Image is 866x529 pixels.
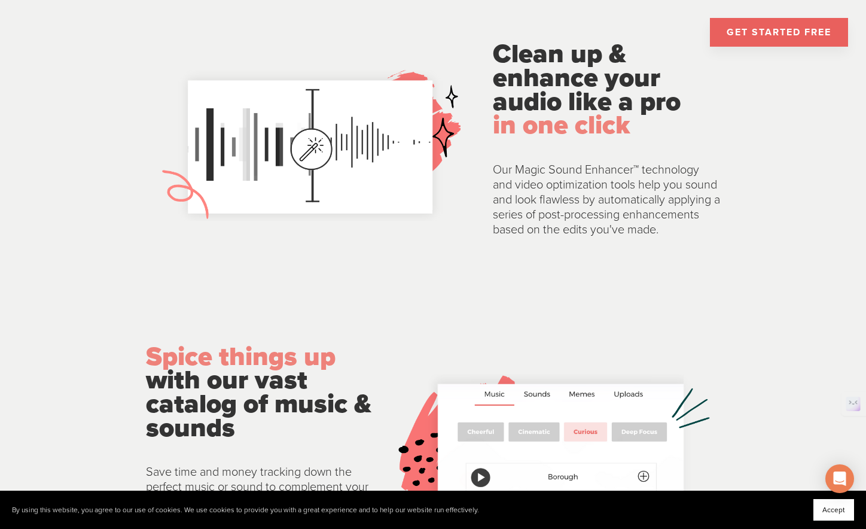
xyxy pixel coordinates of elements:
[825,464,854,493] div: Open Intercom Messenger
[493,163,720,238] p: Our Magic Sound Enhancer™ technology and video optimization tools help you sound and look flawles...
[493,42,720,137] p: Clean up & enhance your audio like a pro
[813,499,854,521] button: Accept
[822,506,845,514] span: Accept
[146,345,373,440] p: with our vast catalog of music & sounds
[146,58,472,233] img: magic_sound_enhancer_gray.png
[493,110,630,141] span: in one click
[12,506,479,515] p: By using this website, you agree to our use of cookies. We use cookies to provide you with a grea...
[710,18,848,47] a: GET STARTED FREE
[146,341,336,373] span: Spice things up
